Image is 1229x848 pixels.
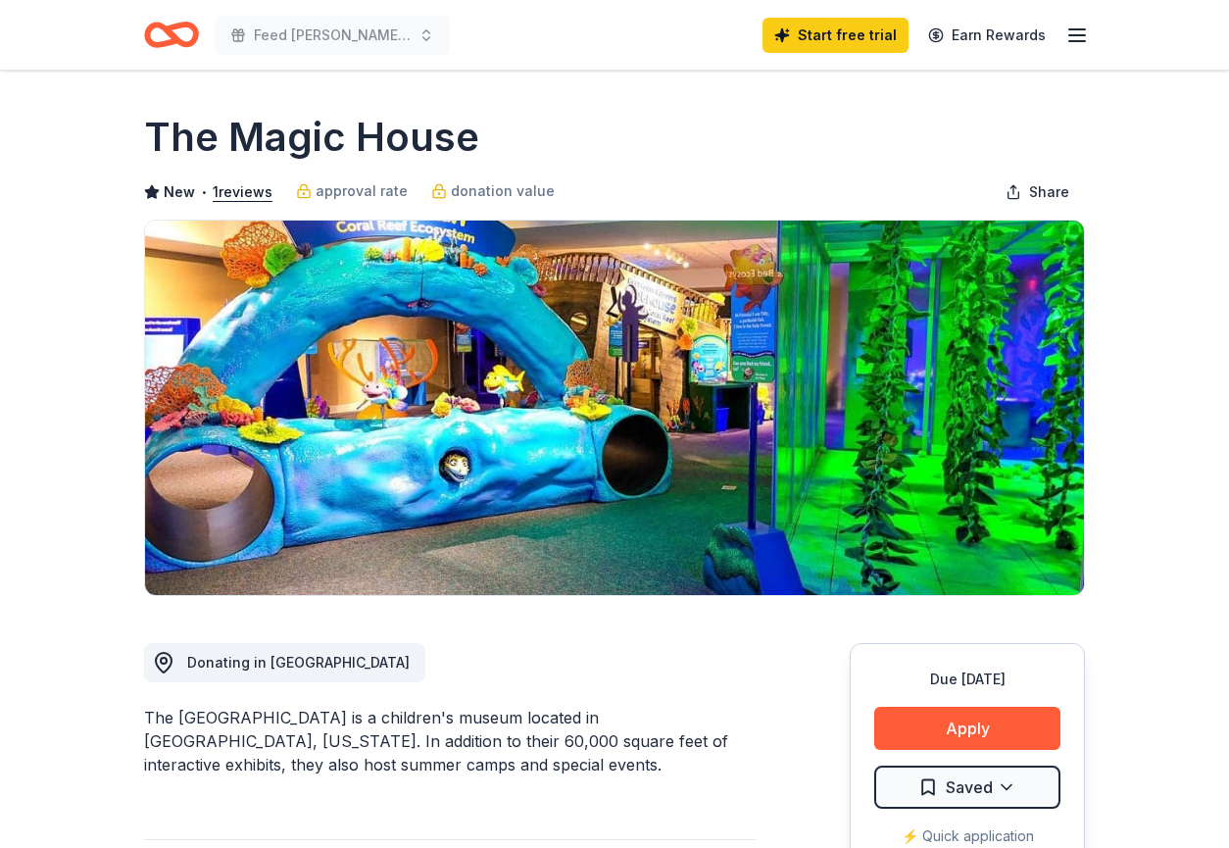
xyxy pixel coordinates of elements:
img: Image for The Magic House [145,221,1084,595]
div: ⚡️ Quick application [874,824,1060,848]
span: Feed [PERSON_NAME] Summit [254,24,411,47]
div: The [GEOGRAPHIC_DATA] is a children's museum located in [GEOGRAPHIC_DATA], [US_STATE]. In additio... [144,706,756,776]
a: Earn Rewards [916,18,1057,53]
h1: The Magic House [144,110,479,165]
a: Start free trial [762,18,909,53]
button: Saved [874,766,1060,809]
button: Feed [PERSON_NAME] Summit [215,16,450,55]
span: approval rate [316,179,408,203]
button: 1reviews [213,180,272,204]
span: New [164,180,195,204]
button: Share [990,173,1085,212]
button: Apply [874,707,1060,750]
a: approval rate [296,179,408,203]
span: Saved [946,774,993,800]
span: • [201,184,208,200]
div: Due [DATE] [874,668,1060,691]
a: donation value [431,179,555,203]
span: donation value [451,179,555,203]
span: Donating in [GEOGRAPHIC_DATA] [187,654,410,671]
span: Share [1029,180,1069,204]
a: Home [144,12,199,58]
